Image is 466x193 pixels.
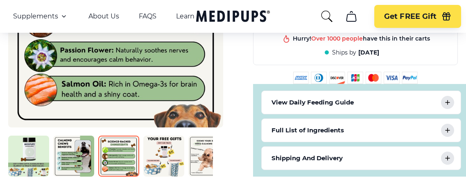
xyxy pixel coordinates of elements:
p: Full List of Ingredients [271,125,344,135]
p: Shipping And Delivery [271,153,343,163]
a: Learn [176,12,195,20]
span: Supplements [13,12,58,20]
div: in this shop [324,41,398,49]
button: search [320,10,333,23]
span: Ships by [332,49,356,57]
span: Get FREE Gift [384,12,437,21]
button: cart [342,7,361,26]
img: Calming Dog Chews | Natural Dog Supplements [98,136,139,177]
span: Over 1000 people [311,31,363,39]
img: payment methods [293,72,418,84]
div: Hurry! have this in their carts [293,31,430,39]
a: About Us [88,12,119,20]
button: Get FREE Gift [374,5,461,28]
img: Calming Dog Chews | Natural Dog Supplements [188,136,229,177]
img: Calming Dog Chews | Natural Dog Supplements [8,136,49,177]
span: [DATE] [358,49,379,57]
img: Calming Dog Chews | Natural Dog Supplements [53,136,94,177]
p: View Daily Feeding Guide [271,98,354,107]
a: FAQS [139,12,156,20]
img: Calming Dog Chews | Natural Dog Supplements [143,136,184,177]
span: Best product [324,41,364,48]
a: Medipups [196,9,270,25]
button: Supplements [13,11,69,21]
